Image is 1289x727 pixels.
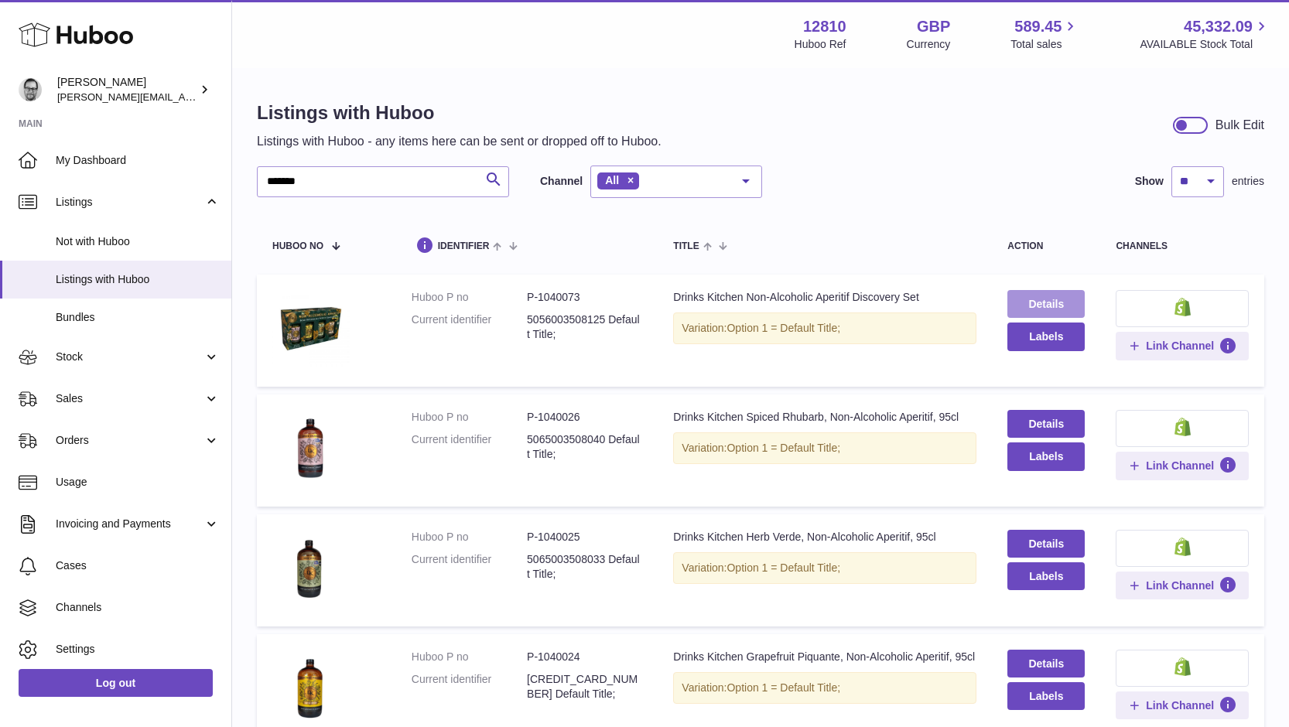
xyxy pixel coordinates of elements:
[25,40,37,53] img: website_grey.svg
[56,600,220,615] span: Channels
[727,322,840,334] span: Option 1 = Default Title;
[56,433,203,448] span: Orders
[1007,530,1085,558] a: Details
[1140,37,1270,52] span: AVAILABLE Stock Total
[1140,16,1270,52] a: 45,332.09 AVAILABLE Stock Total
[540,174,583,189] label: Channel
[1007,410,1085,438] a: Details
[56,195,203,210] span: Listings
[59,91,138,101] div: Domain Overview
[40,40,170,53] div: Domain: [DOMAIN_NAME]
[412,552,527,582] dt: Current identifier
[1174,418,1191,436] img: shopify-small.png
[673,432,976,464] div: Variation:
[1174,298,1191,316] img: shopify-small.png
[43,25,76,37] div: v 4.0.25
[673,672,976,704] div: Variation:
[272,290,350,367] img: Drinks Kitchen Non-Alcoholic Aperitif Discovery Set
[1007,650,1085,678] a: Details
[527,312,642,342] dd: 5056003508125 Default Title;
[527,290,642,305] dd: P-1040073
[272,410,350,487] img: Drinks Kitchen Spiced Rhubarb, Non-Alcoholic Aperitif, 95cl
[272,530,350,607] img: Drinks Kitchen Herb Verde, Non-Alcoholic Aperitif, 95cl
[1007,290,1085,318] a: Details
[673,530,976,544] div: Drinks Kitchen Herb Verde, Non-Alcoholic Aperitif, 95cl
[1146,459,1214,473] span: Link Channel
[727,681,840,694] span: Option 1 = Default Title;
[727,442,840,454] span: Option 1 = Default Title;
[673,290,976,305] div: Drinks Kitchen Non-Alcoholic Aperitif Discovery Set
[527,650,642,664] dd: P-1040024
[56,517,203,531] span: Invoicing and Payments
[673,552,976,584] div: Variation:
[1010,16,1079,52] a: 589.45 Total sales
[1215,117,1264,134] div: Bulk Edit
[56,350,203,364] span: Stock
[1007,323,1085,350] button: Labels
[154,90,166,102] img: tab_keywords_by_traffic_grey.svg
[673,650,976,664] div: Drinks Kitchen Grapefruit Piquante, Non-Alcoholic Aperitif, 95cl
[56,310,220,325] span: Bundles
[1007,682,1085,710] button: Labels
[1116,241,1249,251] div: channels
[1146,339,1214,353] span: Link Channel
[19,669,213,697] a: Log out
[412,290,527,305] dt: Huboo P no
[1232,174,1264,189] span: entries
[412,312,527,342] dt: Current identifier
[438,241,490,251] span: identifier
[1116,691,1249,719] button: Link Channel
[56,558,220,573] span: Cases
[42,90,54,102] img: tab_domain_overview_orange.svg
[257,133,662,150] p: Listings with Huboo - any items here can be sent or dropped off to Huboo.
[527,432,642,462] dd: 5065003508040 Default Title;
[527,672,642,701] dd: [CREDIT_CARD_NUMBER] Default Title;
[25,25,37,37] img: logo_orange.svg
[57,90,310,103] span: [PERSON_NAME][EMAIL_ADDRESS][DOMAIN_NAME]
[907,37,951,52] div: Currency
[272,241,323,251] span: Huboo no
[1116,452,1249,480] button: Link Channel
[803,16,846,37] strong: 12810
[56,234,220,249] span: Not with Huboo
[272,650,350,727] img: Drinks Kitchen Grapefruit Piquante, Non-Alcoholic Aperitif, 95cl
[56,153,220,168] span: My Dashboard
[56,475,220,490] span: Usage
[527,530,642,544] dd: P-1040025
[1146,579,1214,592] span: Link Channel
[412,650,527,664] dt: Huboo P no
[412,530,527,544] dt: Huboo P no
[1174,538,1191,556] img: shopify-small.png
[171,91,261,101] div: Keywords by Traffic
[56,642,220,657] span: Settings
[1184,16,1253,37] span: 45,332.09
[257,101,662,125] h1: Listings with Huboo
[673,410,976,425] div: Drinks Kitchen Spiced Rhubarb, Non-Alcoholic Aperitif, 95cl
[1007,442,1085,470] button: Labels
[917,16,950,37] strong: GBP
[56,391,203,406] span: Sales
[1007,562,1085,590] button: Labels
[1116,572,1249,599] button: Link Channel
[1174,657,1191,676] img: shopify-small.png
[57,75,197,104] div: [PERSON_NAME]
[1116,332,1249,360] button: Link Channel
[1007,241,1085,251] div: action
[1146,698,1214,712] span: Link Channel
[1010,37,1079,52] span: Total sales
[673,312,976,344] div: Variation:
[527,552,642,582] dd: 5065003508033 Default Title;
[56,272,220,287] span: Listings with Huboo
[795,37,846,52] div: Huboo Ref
[673,241,699,251] span: title
[19,78,42,101] img: alex@digidistiller.com
[412,410,527,425] dt: Huboo P no
[1135,174,1164,189] label: Show
[412,672,527,701] dt: Current identifier
[412,432,527,462] dt: Current identifier
[605,174,619,186] span: All
[1014,16,1062,37] span: 589.45
[527,410,642,425] dd: P-1040026
[727,561,840,574] span: Option 1 = Default Title;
